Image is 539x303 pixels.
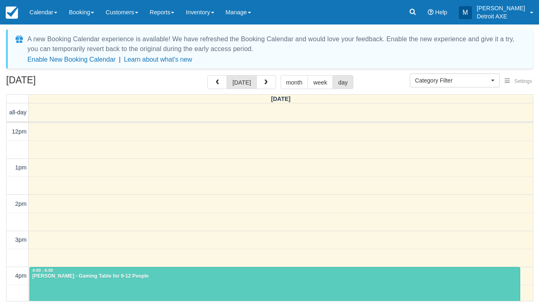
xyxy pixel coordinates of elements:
[227,75,256,89] button: [DATE]
[281,75,308,89] button: month
[435,9,447,16] span: Help
[9,109,27,116] span: all-day
[32,273,518,280] div: [PERSON_NAME] - Gaming Table for 9-12 People
[271,96,291,102] span: [DATE]
[15,164,27,171] span: 1pm
[27,34,523,54] div: A new Booking Calendar experience is available! We have refreshed the Booking Calendar and would ...
[477,4,525,12] p: [PERSON_NAME]
[428,9,433,15] i: Help
[332,75,353,89] button: day
[15,236,27,243] span: 3pm
[477,12,525,20] p: Detroit AXE
[6,75,110,90] h2: [DATE]
[119,56,121,63] span: |
[500,76,537,87] button: Settings
[308,75,333,89] button: week
[15,272,27,279] span: 4pm
[6,7,18,19] img: checkfront-main-nav-mini-logo.png
[27,56,116,64] button: Enable New Booking Calendar
[124,56,192,63] a: Learn about what's new
[12,128,27,135] span: 12pm
[514,78,532,84] span: Settings
[410,74,500,87] button: Category Filter
[415,76,489,85] span: Category Filter
[459,6,472,19] div: M
[15,201,27,207] span: 2pm
[32,268,53,273] span: 4:00 - 6:00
